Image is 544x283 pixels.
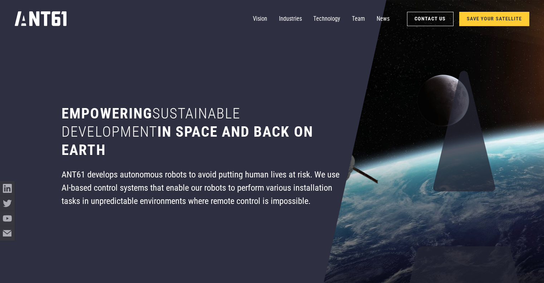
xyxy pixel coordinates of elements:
a: SAVE YOUR SATELLITE [459,12,529,26]
a: Team [352,12,365,26]
h1: Empowering in space and back on earth [62,104,343,159]
a: Vision [253,12,267,26]
a: Technology [313,12,340,26]
a: News [377,12,389,26]
div: ANT61 develops autonomous robots to avoid putting human lives at risk. We use AI-based control sy... [62,168,343,208]
a: home [15,9,67,29]
a: Industries [279,12,302,26]
a: Contact Us [407,12,454,26]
